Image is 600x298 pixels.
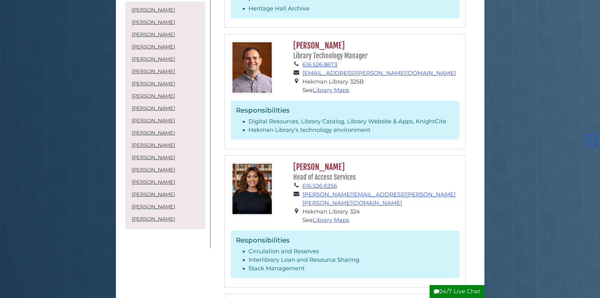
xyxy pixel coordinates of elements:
[132,105,175,111] a: [PERSON_NAME]
[313,217,349,224] a: Library Maps
[290,162,459,182] h2: [PERSON_NAME]
[132,179,175,185] a: [PERSON_NAME]
[132,7,175,13] a: [PERSON_NAME]
[132,204,175,210] a: [PERSON_NAME]
[430,285,484,298] button: 24/7 Live Chat
[583,137,598,144] a: Back to Top
[249,247,454,256] li: Circulation and Reserves
[132,32,175,38] a: [PERSON_NAME]
[132,155,175,161] a: [PERSON_NAME]
[293,173,356,181] small: Head of Access Services
[132,216,175,222] a: [PERSON_NAME]
[249,264,454,273] li: Stack Management
[132,118,175,124] a: [PERSON_NAME]
[132,142,175,148] a: [PERSON_NAME]
[236,106,454,114] h3: Responsibilities
[132,19,175,25] a: [PERSON_NAME]
[132,191,175,197] a: [PERSON_NAME]
[302,207,459,225] li: Hekman Library 324 See
[302,70,456,77] a: [EMAIL_ADDRESS][PERSON_NAME][DOMAIN_NAME]
[231,41,273,94] img: brian_holda_125x160.jpg
[132,167,175,173] a: [PERSON_NAME]
[132,130,175,136] a: [PERSON_NAME]
[293,52,368,60] small: Library Technology Manager
[302,183,337,190] a: 616.526.6256
[290,41,459,61] h2: [PERSON_NAME]
[313,87,349,94] a: Library Maps
[249,4,454,13] li: Heritage Hall Archive
[249,126,454,134] li: Hekman Library's technology environment
[302,86,459,95] li: See
[231,162,273,216] img: Carla_Hotz_125x160v2.jpg
[249,256,454,264] li: Interlibrary Loan and Resource Sharing
[132,44,175,50] a: [PERSON_NAME]
[302,78,459,86] li: Hekman Library 325B
[132,56,175,62] a: [PERSON_NAME]
[302,191,456,207] a: [PERSON_NAME][EMAIL_ADDRESS][PERSON_NAME][PERSON_NAME][DOMAIN_NAME]
[132,93,175,99] a: [PERSON_NAME]
[132,68,175,74] a: [PERSON_NAME]
[302,61,337,68] a: 616.526.8673
[236,236,454,244] h3: Responsibilities
[132,81,175,87] a: [PERSON_NAME]
[249,117,454,126] li: Digital Resources, Library Catalog, Library Website & Apps, KnightCite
